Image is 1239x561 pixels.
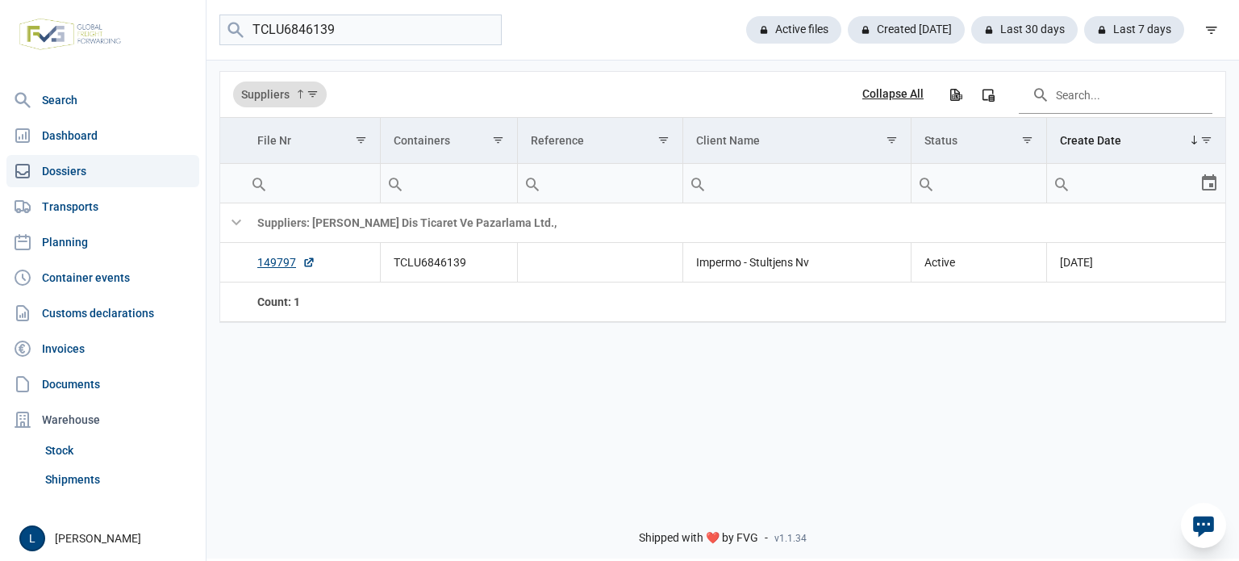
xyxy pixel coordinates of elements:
a: Planning [6,226,199,258]
div: Collapse All [862,87,924,102]
td: Collapse [220,203,244,243]
td: TCLU6846139 [380,243,517,283]
span: Show filter options for column 'Suppliers' [307,88,319,100]
a: Dossiers [6,155,199,187]
div: Status [924,134,957,147]
span: Show filter options for column 'Client Name' [886,134,898,146]
div: Search box [244,164,273,203]
span: Show filter options for column 'Reference' [657,134,670,146]
span: v1.1.34 [774,532,807,545]
td: Filter cell [682,164,911,203]
td: Active [912,243,1047,283]
a: Transports [6,190,199,223]
input: Filter cell [381,164,517,203]
div: Suppliers [233,82,327,107]
td: Suppliers: [PERSON_NAME] Dis Ticaret Ve Pazarlama Ltd., [244,203,1225,243]
div: Search box [518,164,547,203]
div: Export all data to Excel [941,80,970,109]
input: Filter cell [1047,164,1199,203]
td: Impermo - Stultjens Nv [682,243,911,283]
input: Search in the data grid [1019,75,1212,114]
div: Data grid toolbar [233,72,1212,117]
a: Documents [6,368,199,400]
div: Warehouse [6,404,199,436]
a: Invoices [6,333,199,365]
div: [PERSON_NAME] [19,525,196,551]
input: Filter cell [518,164,682,203]
a: Stock [39,436,199,465]
div: Search box [683,164,712,203]
a: 149797 [257,254,315,270]
td: Filter cell [912,164,1047,203]
div: Last 30 days [971,16,1078,44]
a: Search [6,84,199,116]
div: Data grid with 2 rows and 7 columns [220,72,1225,322]
td: Filter cell [244,164,380,203]
td: Column Client Name [682,118,911,164]
div: Containers [394,134,450,147]
span: Show filter options for column 'File Nr' [355,134,367,146]
div: Search box [1047,164,1076,203]
input: Filter cell [244,164,380,203]
span: Show filter options for column 'Status' [1021,134,1033,146]
input: Filter cell [683,164,911,203]
div: File Nr Count: 1 [257,294,367,310]
span: - [765,531,768,546]
div: Client Name [696,134,760,147]
span: Shipped with ❤️ by FVG [639,531,758,546]
div: Active files [746,16,841,44]
td: Filter cell [517,164,682,203]
div: Column Chooser [974,80,1003,109]
span: Show filter options for column 'Containers' [492,134,504,146]
a: Shipments [39,465,199,494]
div: Created [DATE] [848,16,965,44]
td: Column Reference [517,118,682,164]
td: Column Create Date [1047,118,1225,164]
div: Create Date [1060,134,1121,147]
td: Column Containers [380,118,517,164]
td: Column Status [912,118,1047,164]
div: filter [1197,15,1226,44]
span: [DATE] [1060,256,1093,269]
td: Filter cell [380,164,517,203]
a: Customs declarations [6,297,199,329]
a: Dashboard [6,119,199,152]
a: Container events [6,262,199,294]
input: Search dossiers [219,15,502,46]
div: Last 7 days [1084,16,1184,44]
td: Filter cell [1047,164,1225,203]
div: Search box [381,164,410,203]
div: File Nr [257,134,291,147]
img: FVG - Global freight forwarding [13,12,127,57]
div: Reference [531,134,584,147]
button: L [19,525,45,551]
div: Search box [912,164,941,203]
span: Show filter options for column 'Create Date' [1200,134,1212,146]
td: Column File Nr [244,118,380,164]
input: Filter cell [912,164,1046,203]
div: Select [1199,164,1219,203]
